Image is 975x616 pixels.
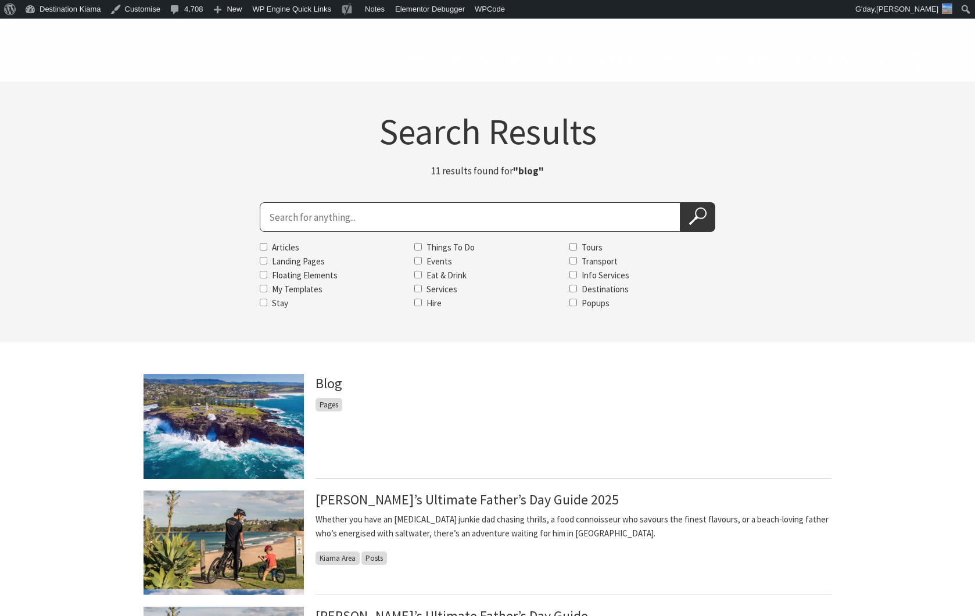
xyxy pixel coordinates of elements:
span: Destinations [450,53,524,67]
strong: "blog" [513,164,544,177]
label: Articles [272,242,299,253]
label: Stay [272,298,288,309]
label: Info Services [582,270,629,281]
span: Stay [547,53,573,67]
p: Whether you have an [MEDICAL_DATA] junkie dad chasing thrills, a food connoisseur who savours the... [316,513,831,540]
span: See & Do [596,53,641,67]
span: Home [397,53,426,67]
span: Kiama Area [316,551,360,565]
label: Services [426,284,457,295]
h1: Search Results [144,113,831,149]
nav: Main Menu [385,51,861,70]
span: Pages [316,398,342,411]
label: Floating Elements [272,270,338,281]
a: [PERSON_NAME]’s Ultimate Father’s Day Guide 2025 [316,490,619,508]
label: Destinations [582,284,629,295]
label: Transport [582,256,618,267]
label: Tours [582,242,603,253]
label: Landing Pages [272,256,325,267]
label: Things To Do [426,242,475,253]
img: Kiama Hero Image - Photo credit: Elev8 Aerial Images [144,374,304,479]
label: Events [426,256,452,267]
p: 11 results found for [342,163,633,179]
label: My Templates [272,284,322,295]
img: 3-150x150.jpg [942,3,952,14]
span: What’s On [714,53,771,67]
label: Eat & Drink [426,270,467,281]
input: Search for: [260,202,680,232]
span: Plan [665,53,691,67]
label: Hire [426,298,442,309]
span: [PERSON_NAME] [876,5,938,13]
span: Book now [794,53,849,67]
a: Blog [316,374,342,392]
label: Popups [582,298,610,309]
span: Posts [361,551,387,565]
